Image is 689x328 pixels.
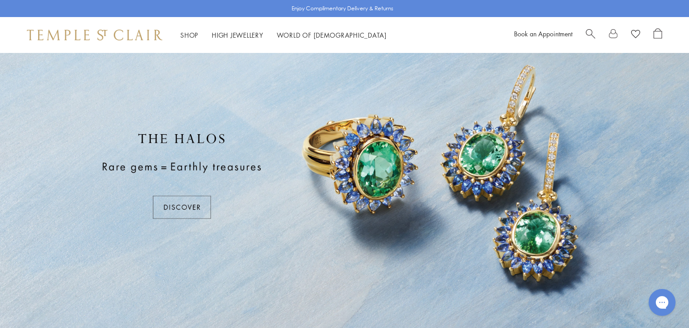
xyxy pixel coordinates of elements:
[631,28,640,42] a: View Wishlist
[586,28,595,42] a: Search
[277,31,387,39] a: World of [DEMOGRAPHIC_DATA]World of [DEMOGRAPHIC_DATA]
[180,30,387,41] nav: Main navigation
[644,286,680,319] iframe: Gorgias live chat messenger
[180,31,198,39] a: ShopShop
[212,31,263,39] a: High JewelleryHigh Jewellery
[654,28,662,42] a: Open Shopping Bag
[27,30,162,40] img: Temple St. Clair
[292,4,393,13] p: Enjoy Complimentary Delivery & Returns
[514,29,572,38] a: Book an Appointment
